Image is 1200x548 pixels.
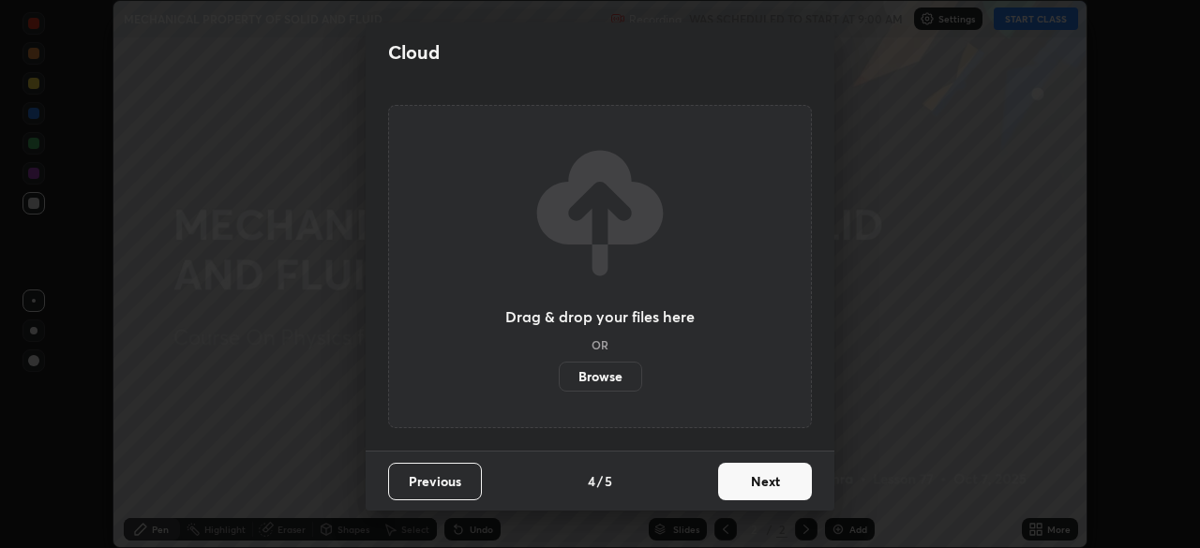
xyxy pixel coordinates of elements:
h4: / [597,471,603,491]
h4: 5 [605,471,612,491]
h2: Cloud [388,40,440,65]
button: Next [718,463,812,500]
h3: Drag & drop your files here [505,309,695,324]
button: Previous [388,463,482,500]
h4: 4 [588,471,595,491]
h5: OR [592,339,608,350]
